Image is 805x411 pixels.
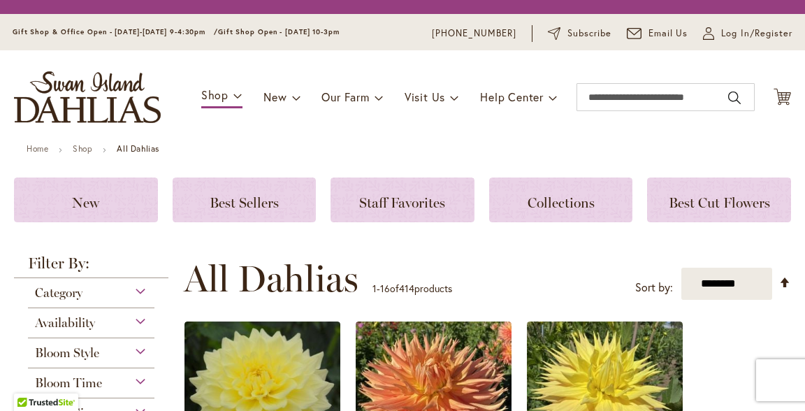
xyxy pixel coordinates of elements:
[263,89,287,104] span: New
[548,27,611,41] a: Subscribe
[480,89,544,104] span: Help Center
[372,277,452,300] p: - of products
[10,361,50,401] iframe: Launch Accessibility Center
[627,27,688,41] a: Email Us
[703,27,792,41] a: Log In/Register
[669,194,770,211] span: Best Cut Flowers
[35,375,102,391] span: Bloom Time
[489,178,633,222] a: Collections
[380,282,390,295] span: 16
[567,27,611,41] span: Subscribe
[184,258,358,300] span: All Dahlias
[528,194,595,211] span: Collections
[372,282,377,295] span: 1
[72,194,99,211] span: New
[405,89,445,104] span: Visit Us
[27,143,48,154] a: Home
[35,315,95,331] span: Availability
[13,27,218,36] span: Gift Shop & Office Open - [DATE]-[DATE] 9-4:30pm /
[648,27,688,41] span: Email Us
[14,178,158,222] a: New
[35,345,99,361] span: Bloom Style
[647,178,791,222] a: Best Cut Flowers
[399,282,414,295] span: 414
[321,89,369,104] span: Our Farm
[117,143,159,154] strong: All Dahlias
[201,87,229,102] span: Shop
[635,275,673,301] label: Sort by:
[432,27,516,41] a: [PHONE_NUMBER]
[14,256,168,278] strong: Filter By:
[218,27,340,36] span: Gift Shop Open - [DATE] 10-3pm
[721,27,792,41] span: Log In/Register
[14,71,161,123] a: store logo
[73,143,92,154] a: Shop
[359,194,445,211] span: Staff Favorites
[331,178,474,222] a: Staff Favorites
[728,87,741,109] button: Search
[173,178,317,222] a: Best Sellers
[210,194,279,211] span: Best Sellers
[35,285,82,301] span: Category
